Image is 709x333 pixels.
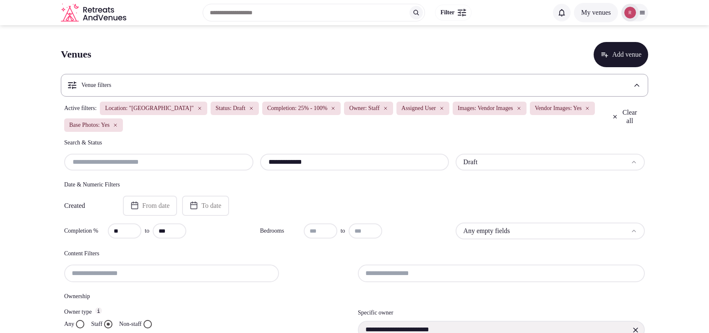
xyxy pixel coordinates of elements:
[574,9,618,16] a: My venues
[607,105,645,128] button: Clear all
[64,104,96,113] span: Active filters:
[64,320,74,328] label: Any
[260,227,300,235] label: Bedrooms
[61,3,128,22] a: Visit the homepage
[401,104,436,113] span: Assigned User
[341,227,345,235] span: to
[574,3,618,22] button: My venues
[91,320,102,328] label: Staff
[69,121,109,129] span: Base Photos: Yes
[64,249,645,258] h4: Content Filters
[81,81,111,89] h3: Venue filters
[105,104,193,113] span: Location: "[GEOGRAPHIC_DATA]"
[64,227,104,235] label: Completion %
[64,292,645,301] h4: Ownership
[95,307,102,314] button: Owner type
[182,196,229,216] button: To date
[441,8,454,17] span: Filter
[64,139,645,147] h4: Search & Status
[64,202,111,209] label: Created
[142,202,169,210] span: From date
[61,47,91,62] h1: Venues
[64,181,645,189] h4: Date & Numeric Filters
[64,307,351,317] label: Owner type
[624,7,636,18] img: robiejavier
[594,42,648,67] button: Add venue
[201,202,221,210] span: To date
[119,320,141,328] label: Non-staff
[435,5,472,21] button: Filter
[267,104,328,113] span: Completion: 25% - 100%
[458,104,513,113] span: Images: Vendor Images
[145,227,149,235] span: to
[349,104,379,113] span: Owner: Staff
[216,104,245,113] span: Status: Draft
[123,196,177,216] button: From date
[358,309,393,316] label: Specific owner
[61,3,128,22] svg: Retreats and Venues company logo
[535,104,582,113] span: Vendor Images: Yes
